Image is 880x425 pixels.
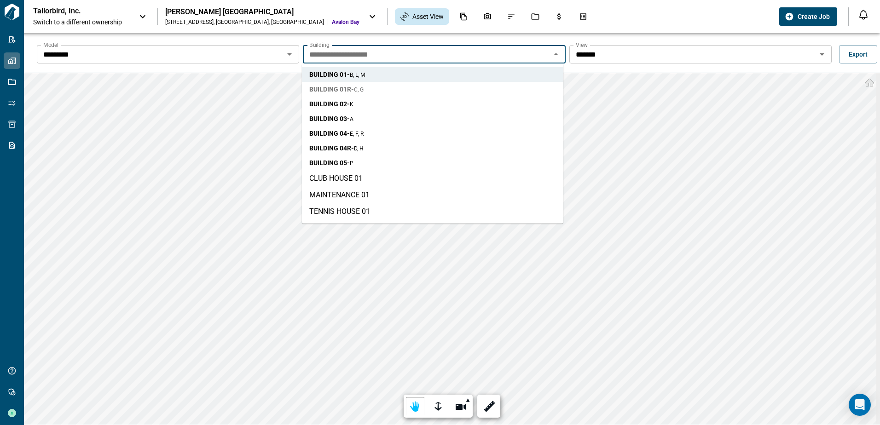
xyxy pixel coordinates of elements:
p: Tailorbird, Inc. [33,6,116,16]
span: Create Job [798,12,830,21]
span: Export [849,50,868,59]
li: TENNIS HOUSE 01 [302,203,563,220]
span: Asset View [412,12,444,21]
span: P [350,160,353,167]
div: Takeoff Center [573,9,593,24]
span: BUILDING 04R - [309,144,364,153]
span: E, F, R [350,131,364,137]
button: Open notification feed [856,7,871,22]
span: K [350,101,353,108]
span: Avalon Bay [332,18,359,26]
span: BUILDING 02 - [309,99,353,109]
span: C, G [354,86,364,93]
button: Open [283,48,296,61]
li: MAINTENANCE 01 [302,187,563,203]
label: Building [309,41,330,49]
div: Jobs [526,9,545,24]
div: Documents [454,9,473,24]
li: CLUB HOUSE 01 [302,170,563,187]
label: View [576,41,588,49]
div: [PERSON_NAME] [GEOGRAPHIC_DATA] [165,7,359,17]
span: BUILDING 04 - [309,129,364,138]
span: A [350,116,353,122]
span: D, H [354,145,364,152]
div: Asset View [395,8,449,25]
span: Switch to a different ownership [33,17,130,27]
div: Issues & Info [502,9,521,24]
label: Model [43,41,58,49]
button: Create Job [779,7,837,26]
span: BUILDING 05 - [309,158,353,167]
button: Open [816,48,828,61]
span: BUILDING 01 - [309,70,365,79]
span: B, L, M [350,72,365,78]
div: Open Intercom Messenger [849,394,871,416]
button: Export [839,45,877,63]
div: Budgets [550,9,569,24]
span: BUILDING 03 - [309,114,353,123]
div: [STREET_ADDRESS] , [GEOGRAPHIC_DATA] , [GEOGRAPHIC_DATA] [165,18,324,26]
div: Photos [478,9,497,24]
span: BUILDING 01R - [309,85,364,94]
button: Close [550,48,562,61]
